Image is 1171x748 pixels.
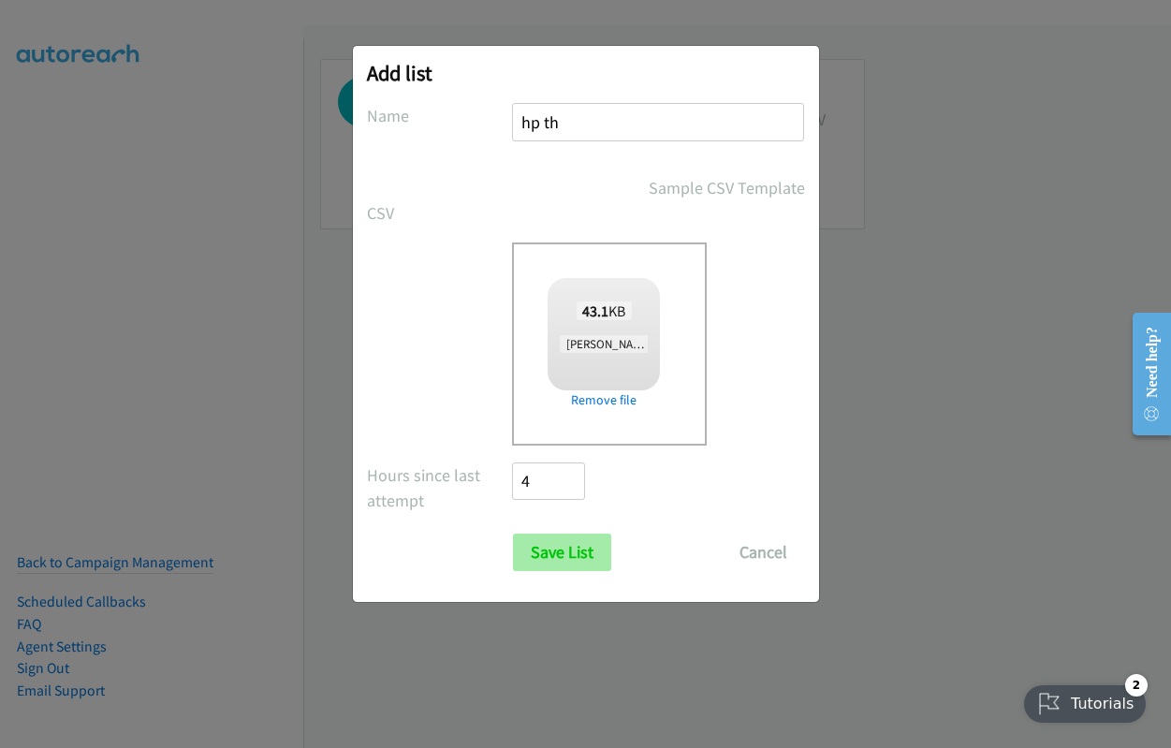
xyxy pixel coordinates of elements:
[367,103,513,128] label: Name
[548,390,660,410] a: Remove file
[582,301,608,320] strong: 43.1
[367,462,513,513] label: Hours since last attempt
[513,534,611,571] input: Save List
[722,534,805,571] button: Cancel
[1117,300,1171,448] iframe: Resource Center
[560,335,822,353] span: [PERSON_NAME] + HP FY25 Q4 BPS & ACS - TH.csv
[577,301,632,320] span: KB
[367,60,805,86] h2: Add list
[367,200,513,226] label: CSV
[1013,667,1157,734] iframe: Checklist
[649,175,805,200] a: Sample CSV Template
